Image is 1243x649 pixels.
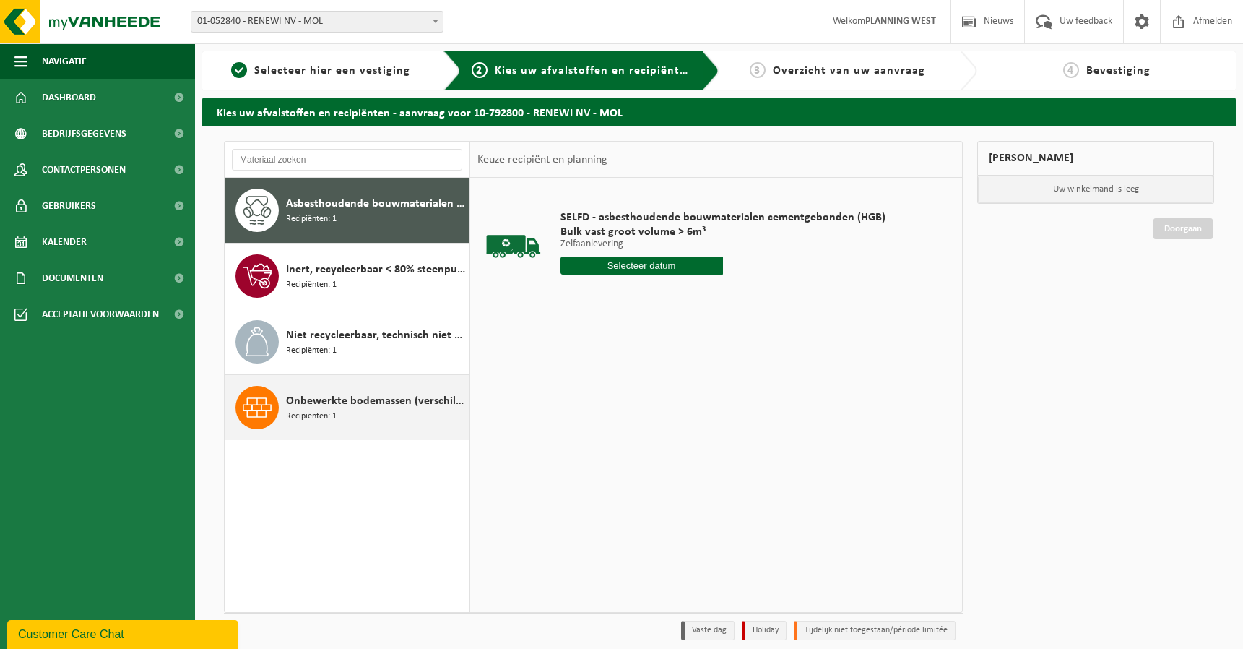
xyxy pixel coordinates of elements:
[560,257,723,275] input: Selecteer datum
[560,225,885,239] span: Bulk vast groot volume > 6m³
[232,149,462,171] input: Materiaal zoeken
[286,261,465,278] span: Inert, recycleerbaar < 80% steenpuin
[42,224,87,260] span: Kalender
[286,278,337,292] span: Recipiënten: 1
[254,65,410,77] span: Selecteer hier een vestiging
[560,210,885,225] span: SELFD - asbesthoudende bouwmaterialen cementgebonden (HGB)
[286,195,465,212] span: Asbesthoudende bouwmaterialen cementgebonden (hechtgebonden)
[470,142,615,178] div: Keuze recipiënt en planning
[191,12,443,32] span: 01-052840 - RENEWI NV - MOL
[42,260,103,296] span: Documenten
[202,98,1236,126] h2: Kies uw afvalstoffen en recipiënten - aanvraag voor 10-792800 - RENEWI NV - MOL
[42,116,126,152] span: Bedrijfsgegevens
[1086,65,1151,77] span: Bevestiging
[865,16,936,27] strong: PLANNING WEST
[472,62,488,78] span: 2
[191,11,443,33] span: 01-052840 - RENEWI NV - MOL
[42,43,87,79] span: Navigatie
[42,79,96,116] span: Dashboard
[42,152,126,188] span: Contactpersonen
[286,212,337,226] span: Recipiënten: 1
[7,617,241,649] iframe: chat widget
[681,621,735,640] li: Vaste dag
[209,62,432,79] a: 1Selecteer hier een vestiging
[42,188,96,224] span: Gebruikers
[231,62,247,78] span: 1
[1063,62,1079,78] span: 4
[42,296,159,332] span: Acceptatievoorwaarden
[286,392,465,410] span: Onbewerkte bodemassen (verschillend van huisvuilverbrandingsinstallatie, non bis in idem)
[225,309,469,375] button: Niet recycleerbaar, technisch niet verbrandbaar afval (brandbaar) Recipiënten: 1
[225,178,469,244] button: Asbesthoudende bouwmaterialen cementgebonden (hechtgebonden) Recipiënten: 1
[794,621,956,640] li: Tijdelijk niet toegestaan/période limitée
[977,141,1214,176] div: [PERSON_NAME]
[978,176,1213,203] p: Uw winkelmand is leeg
[225,244,469,309] button: Inert, recycleerbaar < 80% steenpuin Recipiënten: 1
[286,410,337,424] span: Recipiënten: 1
[286,327,465,344] span: Niet recycleerbaar, technisch niet verbrandbaar afval (brandbaar)
[225,375,469,440] button: Onbewerkte bodemassen (verschillend van huisvuilverbrandingsinstallatie, non bis in idem) Recipië...
[560,239,885,249] p: Zelfaanlevering
[750,62,766,78] span: 3
[495,65,693,77] span: Kies uw afvalstoffen en recipiënten
[742,621,787,640] li: Holiday
[773,65,925,77] span: Overzicht van uw aanvraag
[1153,218,1213,239] a: Doorgaan
[286,344,337,358] span: Recipiënten: 1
